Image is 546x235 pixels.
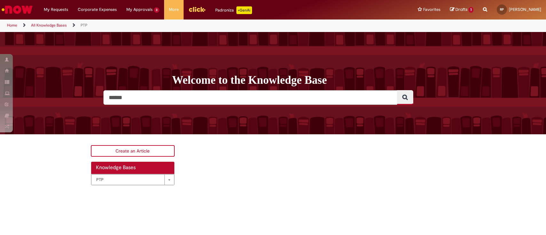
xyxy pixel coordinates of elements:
[96,165,170,171] h2: Knowledge Bases
[81,23,87,28] a: PTP
[91,174,175,185] a: PTP
[509,7,541,12] span: [PERSON_NAME]
[188,4,206,14] img: click_logo_yellow_360x200.png
[236,6,252,14] p: +GenAi
[169,6,179,13] span: More
[31,23,67,28] a: All Knowledge Bases
[450,7,473,13] a: Drafts
[215,6,252,14] div: Padroniza
[126,6,153,13] span: My Approvals
[455,6,468,12] span: Drafts
[154,7,159,13] span: 3
[5,20,359,31] ul: Page breadcrumbs
[469,7,473,13] span: 1
[1,3,34,16] img: ServiceNow
[500,7,504,12] span: RP
[172,74,460,87] h1: Welcome to the Knowledge Base
[91,174,175,185] div: Base de Conocimiento
[397,90,413,105] button: Search
[103,90,397,105] input: Search
[78,6,117,13] span: Corporate Expenses
[44,6,68,13] span: My Requests
[96,175,162,185] span: PTP
[7,23,17,28] a: Home
[423,6,440,13] span: Favorites
[91,145,175,157] a: Create an Article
